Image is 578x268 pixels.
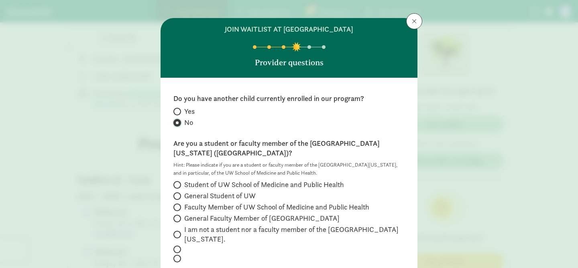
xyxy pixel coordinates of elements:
[255,57,324,68] p: Provider questions
[184,214,340,223] span: General Faculty Member of [GEOGRAPHIC_DATA]
[184,118,193,127] span: No
[173,94,405,103] label: Do you have another child currently enrolled in our program?
[173,161,405,177] div: Hint: Please indicate if you are a student or faculty member of the [GEOGRAPHIC_DATA][US_STATE], ...
[184,180,344,189] span: Student of UW School of Medicine and Public Health
[184,191,256,201] span: General Student of UW
[184,202,369,212] span: Faculty Member of UW School of Medicine and Public Health
[184,107,195,116] span: Yes
[173,139,405,158] label: Are you a student or faculty member of the [GEOGRAPHIC_DATA][US_STATE] ([GEOGRAPHIC_DATA])?
[225,24,353,34] h6: join waitlist at [GEOGRAPHIC_DATA]
[184,225,405,244] span: I am not a student nor a faculty member of the [GEOGRAPHIC_DATA][US_STATE].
